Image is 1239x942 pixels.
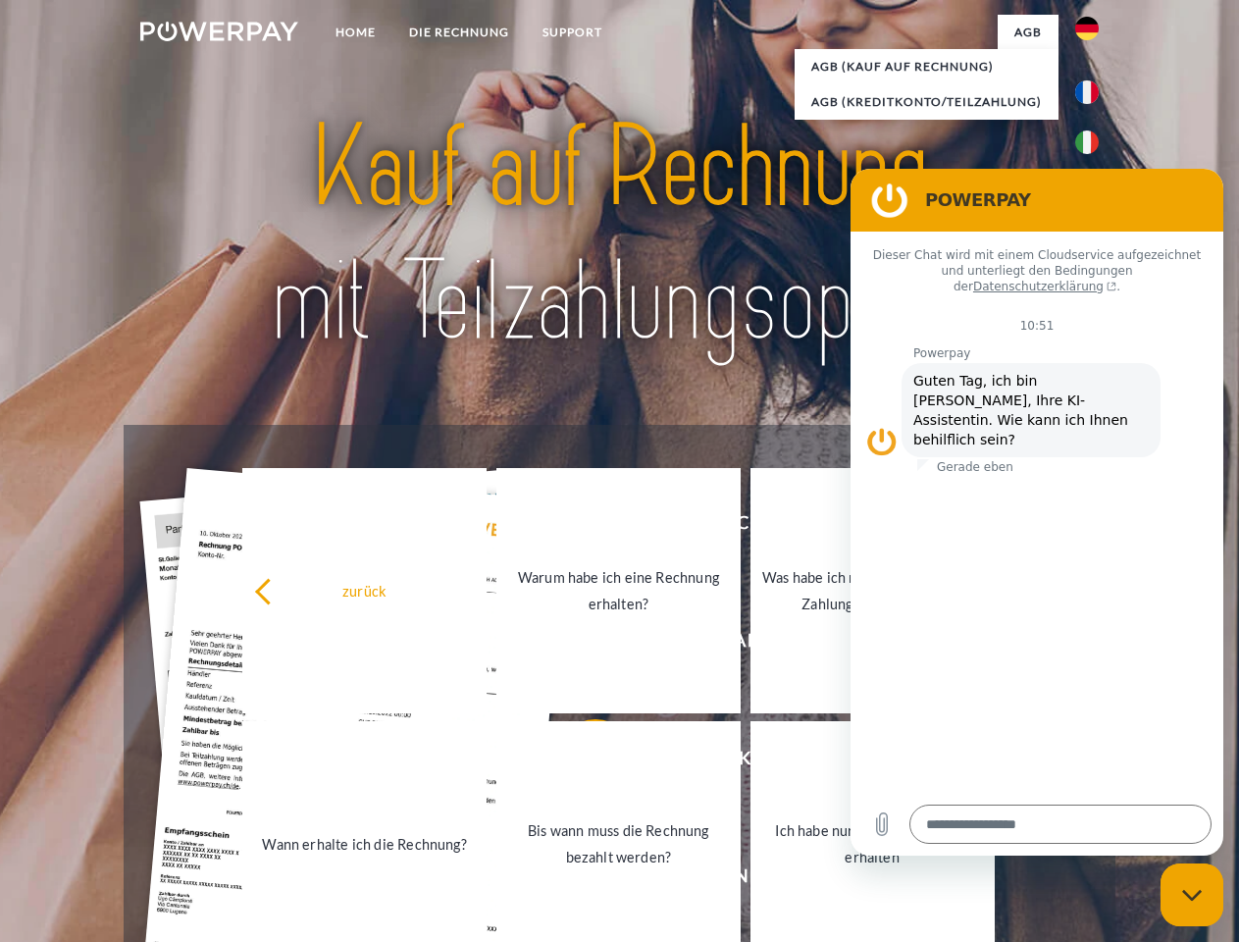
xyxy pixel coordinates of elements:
[1075,131,1099,154] img: it
[795,84,1058,120] a: AGB (Kreditkonto/Teilzahlung)
[1161,863,1223,926] iframe: Schaltfläche zum Öffnen des Messaging-Fensters; Konversation läuft
[392,15,526,50] a: DIE RECHNUNG
[140,22,298,41] img: logo-powerpay-white.svg
[795,49,1058,84] a: AGB (Kauf auf Rechnung)
[254,577,475,603] div: zurück
[851,169,1223,856] iframe: Messaging-Fenster
[526,15,619,50] a: SUPPORT
[508,817,729,870] div: Bis wann muss die Rechnung bezahlt werden?
[1075,80,1099,104] img: fr
[319,15,392,50] a: Home
[762,817,983,870] div: Ich habe nur eine Teillieferung erhalten
[254,830,475,857] div: Wann erhalte ich die Rechnung?
[762,564,983,617] div: Was habe ich noch offen, ist meine Zahlung eingegangen?
[508,564,729,617] div: Warum habe ich eine Rechnung erhalten?
[998,15,1058,50] a: agb
[750,468,995,713] a: Was habe ich noch offen, ist meine Zahlung eingegangen?
[1075,17,1099,40] img: de
[187,94,1052,376] img: title-powerpay_de.svg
